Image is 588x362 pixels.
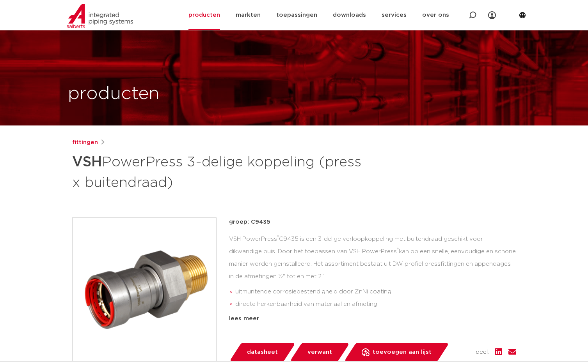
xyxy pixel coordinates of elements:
li: Visu-Control-ring en Leak Before Pressed-functie [235,311,516,323]
p: groep: C9435 [229,217,516,227]
div: VSH PowerPress C9435 is een 3-delige verloopkoppeling met buitendraad geschikt voor dikwandige bu... [229,233,516,311]
sup: ® [397,247,399,252]
a: datasheet [229,343,295,362]
a: verwant [290,343,350,362]
li: directe herkenbaarheid van materiaal en afmeting [235,298,516,311]
span: toevoegen aan lijst [373,346,432,358]
h1: PowerPress 3-delige koppeling (press x buitendraad) [72,150,365,192]
img: Product Image for VSH PowerPress 3-delige koppeling (press x buitendraad) [73,218,216,361]
span: datasheet [247,346,278,358]
span: verwant [307,346,332,358]
span: deel: [476,348,489,357]
h1: producten [68,81,160,106]
li: uitmuntende corrosiebestendigheid door ZnNi coating [235,286,516,298]
a: fittingen [72,138,98,147]
div: lees meer [229,314,516,323]
strong: VSH [72,155,102,169]
sup: ® [277,235,279,239]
